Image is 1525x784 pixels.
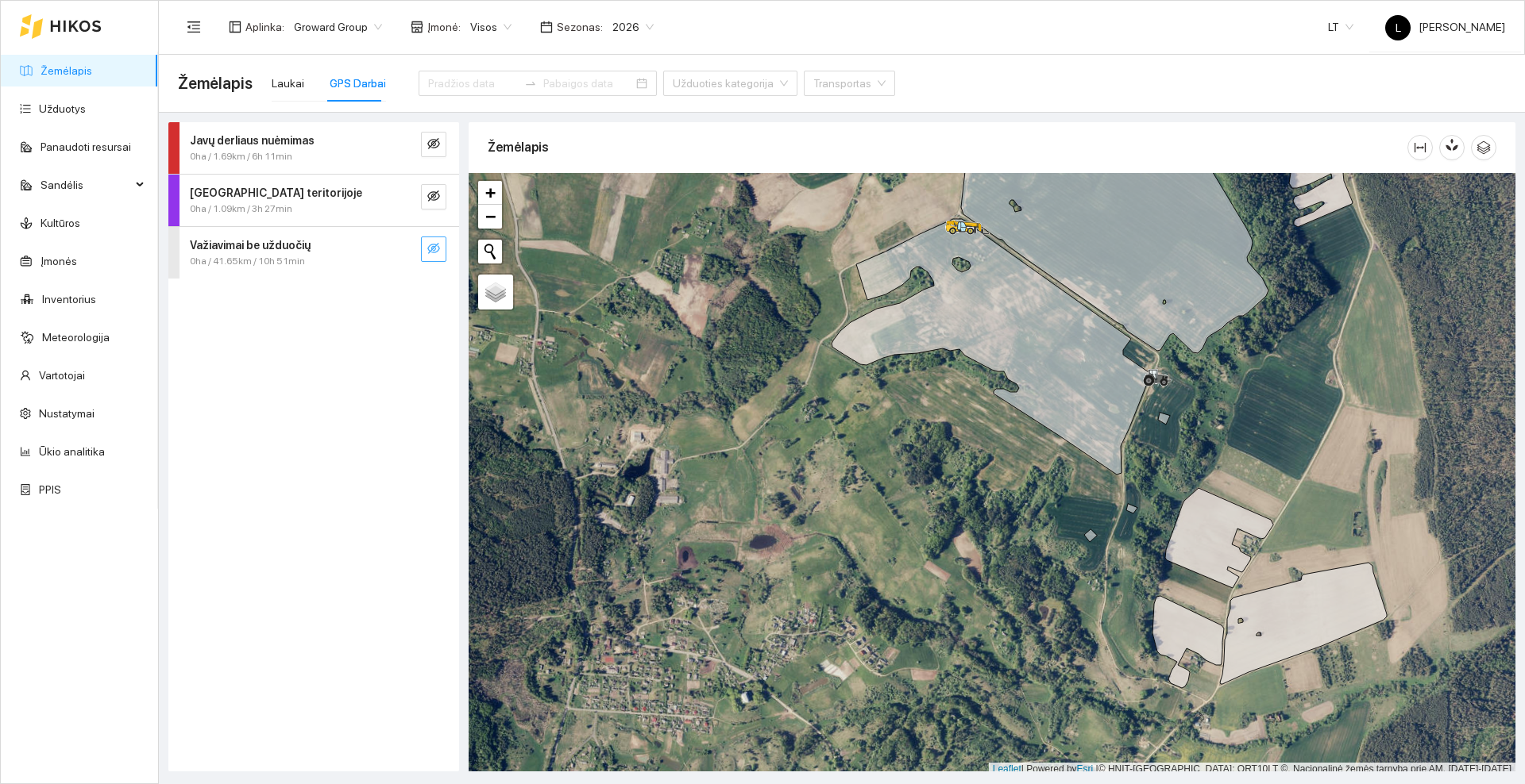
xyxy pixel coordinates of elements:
button: column-width [1407,135,1433,160]
button: eye-invisible [421,236,446,262]
span: − [485,206,496,226]
button: eye-invisible [421,184,446,209]
div: | Powered by © HNIT-[GEOGRAPHIC_DATA]; ORT10LT ©, Nacionalinė žemės tarnyba prie AM, [DATE]-[DATE] [989,763,1515,776]
button: eye-invisible [421,132,446,157]
input: Pradžios data [428,75,518,92]
input: Pabaigos data [543,75,633,92]
span: L [1396,15,1401,40]
div: [GEOGRAPHIC_DATA] teritorijoje0ha / 1.09km / 3h 27mineye-invisible [168,175,459,226]
span: + [485,183,496,202]
span: to [524,77,537,90]
span: eye-invisible [427,190,440,205]
span: swap-right [524,77,537,90]
a: Užduotys [39,102,86,115]
a: Vartotojai [39,369,85,382]
a: Leaflet [993,763,1021,774]
strong: Važiavimai be užduočių [190,239,311,252]
a: Inventorius [42,293,96,306]
span: menu-fold [187,20,201,34]
div: Javų derliaus nuėmimas0ha / 1.69km / 6h 11mineye-invisible [168,122,459,174]
a: Esri [1077,763,1094,774]
span: Sandėlis [41,169,131,201]
span: eye-invisible [427,242,440,257]
span: 0ha / 1.69km / 6h 11min [190,149,292,164]
span: Žemėlapis [178,71,253,96]
strong: Javų derliaus nuėmimas [190,134,315,147]
a: Zoom in [478,181,502,205]
span: Aplinka : [245,18,284,36]
span: 2026 [612,15,654,39]
a: PPIS [39,483,61,496]
a: Zoom out [478,205,502,229]
span: eye-invisible [427,137,440,152]
button: menu-fold [178,11,210,43]
a: Įmonės [41,255,77,267]
span: LT [1328,15,1353,39]
span: column-width [1408,141,1432,154]
a: Ūkio analitika [39,445,105,458]
span: layout [229,21,241,33]
span: [PERSON_NAME] [1385,21,1505,33]
a: Meteorologija [42,331,110,344]
div: Važiavimai be užduočių0ha / 41.65km / 10h 51mineye-invisible [168,227,459,279]
span: Groward Group [294,15,382,39]
a: Nustatymai [39,407,95,420]
span: 0ha / 41.65km / 10h 51min [190,254,305,269]
div: Žemėlapis [488,125,1407,170]
a: Žemėlapis [41,64,92,77]
a: Layers [478,275,513,309]
span: shop [411,21,423,33]
span: 0ha / 1.09km / 3h 27min [190,202,292,217]
a: Panaudoti resursai [41,140,131,153]
span: Visos [470,15,512,39]
a: Kultūros [41,217,80,229]
span: Įmonė : [427,18,461,36]
strong: [GEOGRAPHIC_DATA] teritorijoje [190,186,362,199]
span: Sezonas : [557,18,603,36]
button: Initiate a new search [478,240,502,263]
div: GPS Darbai [330,75,386,92]
span: | [1096,763,1098,774]
div: Laukai [272,75,304,92]
span: calendar [540,21,553,33]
